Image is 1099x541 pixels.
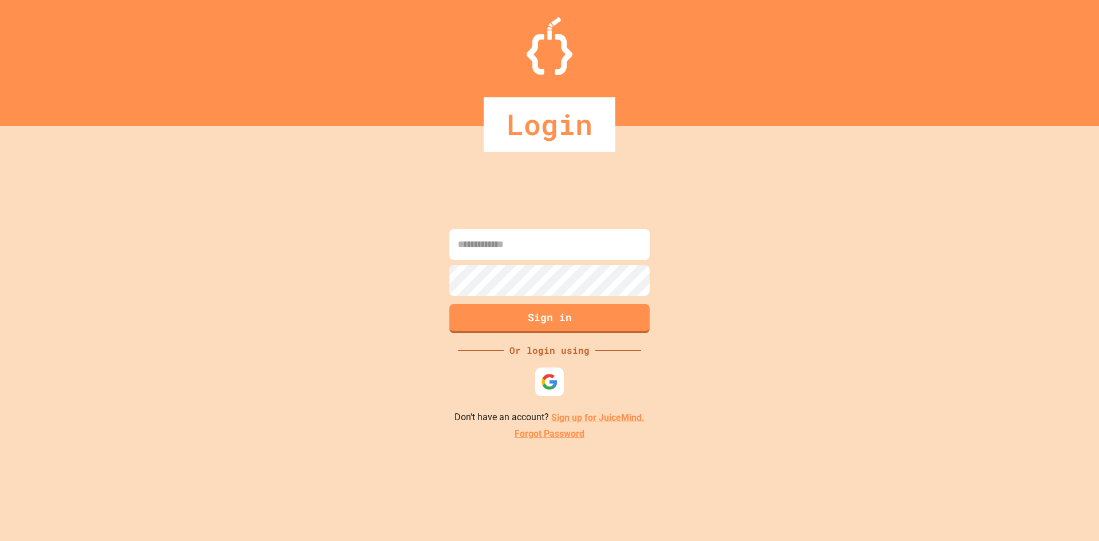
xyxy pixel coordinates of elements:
img: google-icon.svg [541,373,558,390]
div: Or login using [504,343,595,357]
p: Don't have an account? [454,410,645,425]
a: Forgot Password [515,427,584,441]
a: Sign up for JuiceMind. [551,412,645,422]
div: Login [484,97,615,152]
button: Sign in [449,304,650,333]
img: Logo.svg [527,17,572,75]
